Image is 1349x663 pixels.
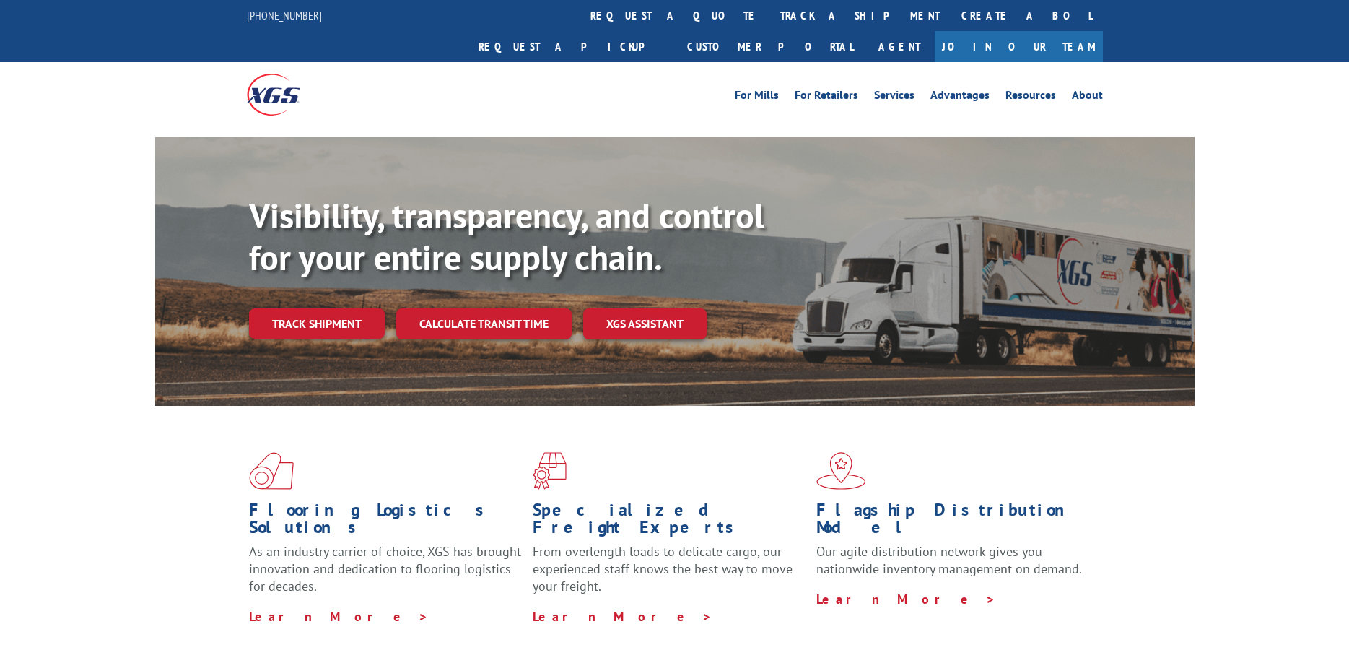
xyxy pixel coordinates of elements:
span: As an industry carrier of choice, XGS has brought innovation and dedication to flooring logistics... [249,543,521,594]
a: [PHONE_NUMBER] [247,8,322,22]
a: For Mills [735,90,779,105]
p: From overlength loads to delicate cargo, our experienced staff knows the best way to move your fr... [533,543,806,607]
a: Join Our Team [935,31,1103,62]
a: Request a pickup [468,31,676,62]
a: Services [874,90,914,105]
b: Visibility, transparency, and control for your entire supply chain. [249,193,764,279]
span: Our agile distribution network gives you nationwide inventory management on demand. [816,543,1082,577]
a: Learn More > [249,608,429,625]
img: xgs-icon-total-supply-chain-intelligence-red [249,452,294,490]
a: Resources [1005,90,1056,105]
img: xgs-icon-flagship-distribution-model-red [816,452,866,490]
h1: Flagship Distribution Model [816,501,1089,543]
a: Customer Portal [676,31,864,62]
a: About [1072,90,1103,105]
a: Track shipment [249,308,385,339]
h1: Flooring Logistics Solutions [249,501,522,543]
h1: Specialized Freight Experts [533,501,806,543]
a: Agent [864,31,935,62]
a: Learn More > [533,608,712,625]
a: Advantages [930,90,990,105]
a: Calculate transit time [396,308,572,339]
a: Learn More > [816,591,996,607]
img: xgs-icon-focused-on-flooring-red [533,452,567,490]
a: XGS ASSISTANT [583,308,707,339]
a: For Retailers [795,90,858,105]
